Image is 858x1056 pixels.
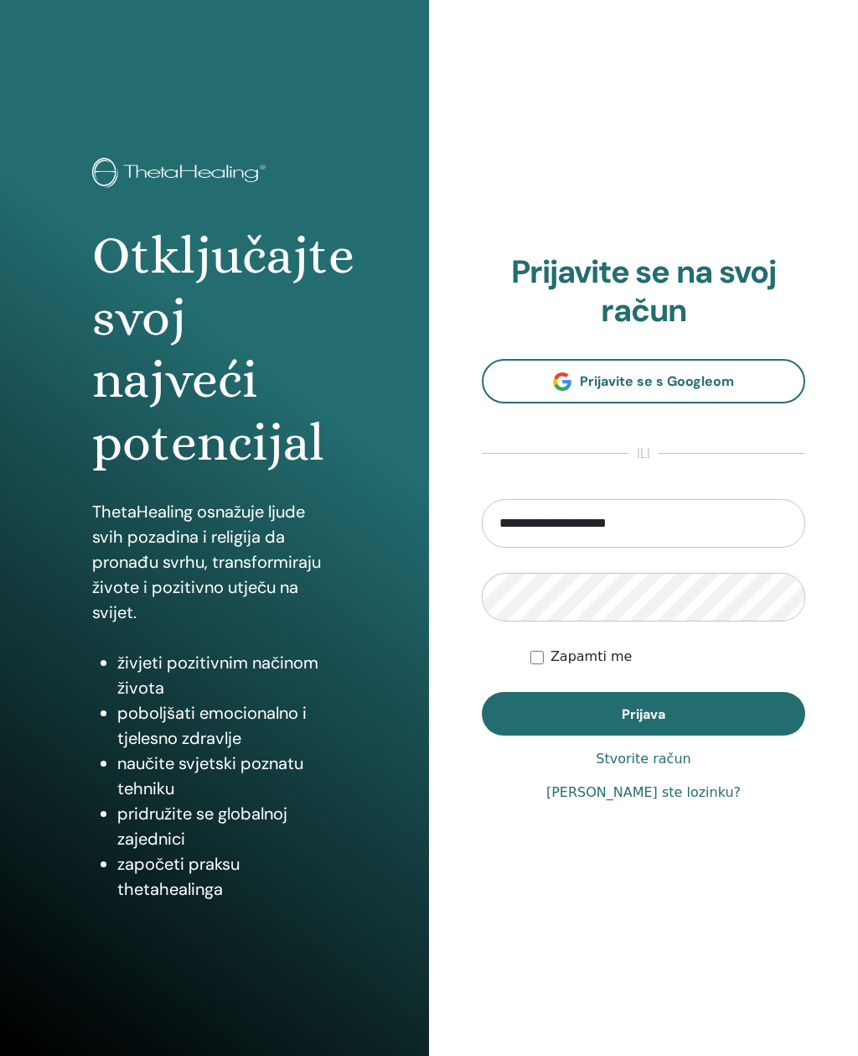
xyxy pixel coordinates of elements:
[546,783,741,803] a: [PERSON_NAME] ste lozinku?
[117,700,336,751] li: poboljšati emocionalno i tjelesno zdravlje
[482,692,805,736] button: Prijava
[117,751,336,801] li: naučite svjetski poznatu tehniku
[92,225,336,475] h1: Otključajte svoj najveći potencijal
[117,650,336,700] li: živjeti pozitivnim načinom života
[92,499,336,625] p: ThetaHealing osnažuje ljude svih pozadina i religija da pronađu svrhu, transformiraju živote i po...
[482,359,805,403] a: Prijavite se s Googleom
[580,372,734,390] span: Prijavite se s Googleom
[117,801,336,851] li: pridružite se globalnoj zajednici
[550,647,633,667] label: Zapamti me
[117,851,336,902] li: započeti praksu thetahealinga
[596,749,690,769] a: Stvorite račun
[530,647,805,667] div: Keep me authenticated indefinitely or until I manually logout
[622,705,665,723] span: Prijava
[482,253,805,330] h2: Prijavite se na svoj račun
[628,444,659,464] span: ili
